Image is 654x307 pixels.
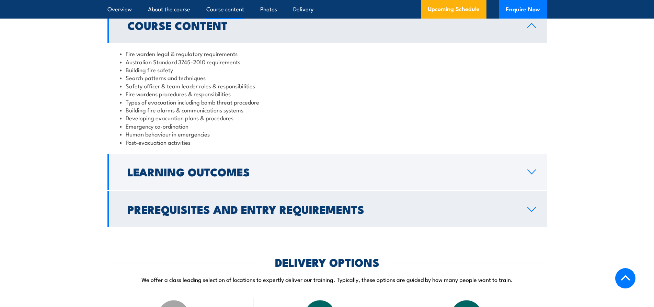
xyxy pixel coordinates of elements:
h2: Learning Outcomes [127,167,516,176]
li: Fire warden legal & regulatory requirements [120,50,535,57]
a: Learning Outcomes [107,154,547,190]
a: Prerequisites and Entry Requirements [107,191,547,227]
h2: DELIVERY OPTIONS [275,257,379,267]
li: Building fire alarms & communications systems [120,106,535,114]
li: Emergency co-ordination [120,122,535,130]
li: Safety officer & team leader roles & responsibilities [120,82,535,90]
li: Types of evacuation including bomb threat procedure [120,98,535,106]
a: Course Content [107,7,547,43]
p: We offer a class leading selection of locations to expertly deliver our training. Typically, thes... [107,275,547,283]
li: Human behaviour in emergencies [120,130,535,138]
li: Australian Standard 3745-2010 requirements [120,58,535,66]
li: Search patterns and techniques [120,74,535,81]
h2: Course Content [127,20,516,30]
li: Fire wardens procedures & responsibilities [120,90,535,98]
h2: Prerequisites and Entry Requirements [127,204,516,214]
li: Developing evacuation plans & procedures [120,114,535,122]
li: Building fire safety [120,66,535,74]
li: Post-evacuation activities [120,138,535,146]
